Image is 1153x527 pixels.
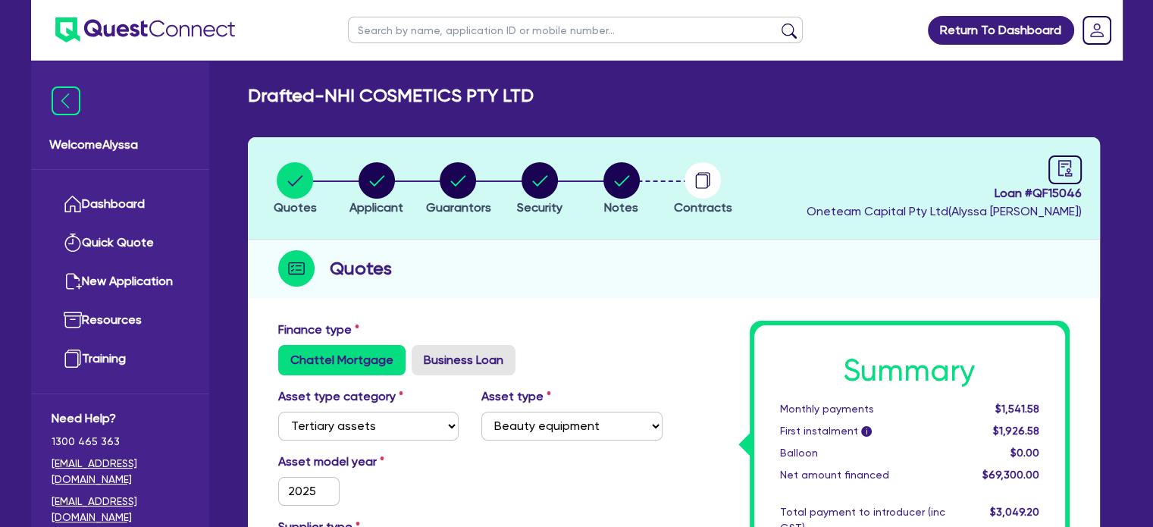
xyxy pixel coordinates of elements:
[604,200,638,215] span: Notes
[278,321,359,339] label: Finance type
[52,301,189,340] a: Resources
[52,409,189,428] span: Need Help?
[52,434,189,450] span: 1300 465 363
[603,162,641,218] button: Notes
[1048,155,1082,184] a: audit
[481,387,551,406] label: Asset type
[52,340,189,378] a: Training
[992,425,1039,437] span: $1,926.58
[55,17,235,42] img: quest-connect-logo-blue
[64,311,82,329] img: resources
[1057,160,1073,177] span: audit
[52,224,189,262] a: Quick Quote
[1077,11,1117,50] a: Dropdown toggle
[769,467,957,483] div: Net amount financed
[928,16,1074,45] a: Return To Dashboard
[330,255,392,282] h2: Quotes
[64,272,82,290] img: new-application
[1010,447,1039,459] span: $0.00
[267,453,471,471] label: Asset model year
[52,494,189,525] a: [EMAIL_ADDRESS][DOMAIN_NAME]
[64,234,82,252] img: quick-quote
[349,200,403,215] span: Applicant
[807,204,1082,218] span: Oneteam Capital Pty Ltd ( Alyssa [PERSON_NAME] )
[769,423,957,439] div: First instalment
[52,262,189,301] a: New Application
[769,445,957,461] div: Balloon
[278,345,406,375] label: Chattel Mortgage
[273,162,318,218] button: Quotes
[995,403,1039,415] span: $1,541.58
[349,162,404,218] button: Applicant
[425,200,490,215] span: Guarantors
[780,353,1039,389] h1: Summary
[52,456,189,488] a: [EMAIL_ADDRESS][DOMAIN_NAME]
[673,162,733,218] button: Contracts
[52,86,80,115] img: icon-menu-close
[769,401,957,417] div: Monthly payments
[674,200,732,215] span: Contracts
[516,162,563,218] button: Security
[52,185,189,224] a: Dashboard
[861,426,872,437] span: i
[348,17,803,43] input: Search by name, application ID or mobile number...
[64,350,82,368] img: training
[982,469,1039,481] span: $69,300.00
[807,184,1082,202] span: Loan # QF15046
[425,162,491,218] button: Guarantors
[248,85,534,107] h2: Drafted - NHI COSMETICS PTY LTD
[412,345,515,375] label: Business Loan
[278,250,315,287] img: step-icon
[517,200,562,215] span: Security
[49,136,191,154] span: Welcome Alyssa
[989,506,1039,518] span: $3,049.20
[278,387,403,406] label: Asset type category
[274,200,317,215] span: Quotes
